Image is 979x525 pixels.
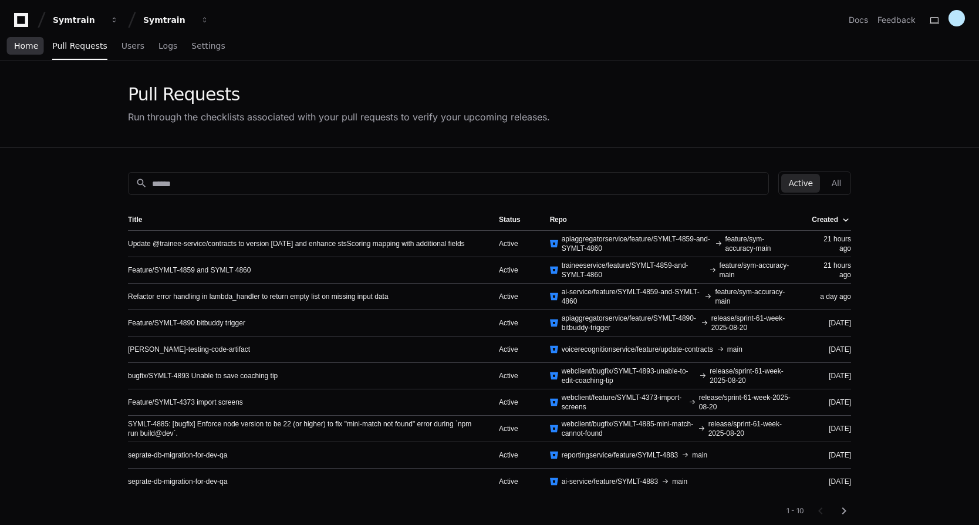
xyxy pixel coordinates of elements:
div: 21 hours ago [811,261,851,280]
div: 21 hours ago [811,234,851,253]
a: Docs [849,14,868,26]
mat-icon: search [136,177,147,189]
span: release/sprint-61-week-2025-08-20 [708,419,792,438]
span: release/sprint-61-week-2025-08-20 [711,314,792,332]
span: Home [14,42,38,49]
a: SYMLT-4885: [bugfix] Enforce node version to be 22 (or higher) to fix "mini-match not found" erro... [128,419,480,438]
div: Pull Requests [128,84,550,105]
div: [DATE] [811,450,851,460]
div: Active [499,292,531,301]
span: Logs [158,42,177,49]
div: [DATE] [811,477,851,486]
div: [DATE] [811,398,851,407]
div: Run through the checklists associated with your pull requests to verify your upcoming releases. [128,110,550,124]
span: webclient/bugfix/SYMLT-4893-unable-to-edit-coaching-tip [562,366,696,385]
span: apiaggregatorservice/feature/SYMLT-4890-bitbuddy-trigger [562,314,697,332]
div: Active [499,450,531,460]
span: feature/sym-accuracy-main [720,261,792,280]
span: Users [121,42,144,49]
div: Active [499,318,531,328]
button: Symtrain [139,9,214,31]
span: ai-service/feature/SYMLT-4883 [562,477,659,486]
div: Title [128,215,480,224]
span: Pull Requests [52,42,107,49]
a: seprate-db-migration-for-dev-qa [128,450,227,460]
div: Symtrain [143,14,194,26]
div: Active [499,239,531,248]
div: Created [812,215,849,224]
a: Pull Requests [52,33,107,60]
a: Home [14,33,38,60]
div: Active [499,371,531,381]
a: bugfix/SYMLT-4893 Unable to save coaching tip [128,371,278,381]
button: Active [781,174,819,193]
button: Symtrain [48,9,123,31]
button: All [825,174,848,193]
div: Active [499,265,531,275]
span: webclient/feature/SYMLT-4373-import-screens [562,393,685,412]
a: Feature/SYMLT-4890 bitbuddy trigger [128,318,245,328]
div: Active [499,477,531,486]
div: Active [499,398,531,407]
div: [DATE] [811,424,851,433]
div: Title [128,215,142,224]
span: webclient/bugfix/SYMLT-4885-mini-match-cannot-found [562,419,694,438]
a: seprate-db-migration-for-dev-qa [128,477,227,486]
div: 1 - 10 [786,506,804,516]
span: Settings [191,42,225,49]
span: reportingservice/feature/SYMLT-4883 [562,450,678,460]
span: feature/sym-accuracy-main [725,234,792,253]
span: main [672,477,687,486]
a: Refactor error handling in lambda_handler to return empty list on missing input data [128,292,389,301]
th: Repo [541,209,802,230]
a: Feature/SYMLT-4373 import screens [128,398,243,407]
button: Feedback [877,14,916,26]
div: [DATE] [811,318,851,328]
span: voicerecognitionservice/feature/update-contracts [562,345,713,354]
a: Users [121,33,144,60]
div: Status [499,215,521,224]
span: ai-service/feature/SYMLT-4859-and-SYMLT-4860 [562,287,701,306]
a: Update @trainee-service/contracts to version [DATE] and enhance stsScoring mapping with additiona... [128,239,465,248]
span: main [727,345,742,354]
span: main [692,450,707,460]
span: traineeservice/feature/SYMLT-4859-and-SYMLT-4860 [562,261,705,280]
a: Settings [191,33,225,60]
a: Feature/SYMLT-4859 and SYMLT 4860 [128,265,251,275]
div: [DATE] [811,371,851,381]
div: a day ago [811,292,851,301]
div: Active [499,424,531,433]
a: [PERSON_NAME]-testing-code-artifact [128,345,250,354]
div: Symtrain [53,14,103,26]
mat-icon: chevron_right [837,504,851,518]
div: Status [499,215,531,224]
span: feature/sym-accuracy-main [715,287,792,306]
span: release/sprint-61-week-2025-08-20 [710,366,792,385]
div: Active [499,345,531,354]
span: apiaggregatorservice/feature/SYMLT-4859-and-SYMLT-4860 [562,234,711,253]
a: Logs [158,33,177,60]
div: Created [812,215,838,224]
div: [DATE] [811,345,851,354]
span: release/sprint-61-week-2025-08-20 [699,393,792,412]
